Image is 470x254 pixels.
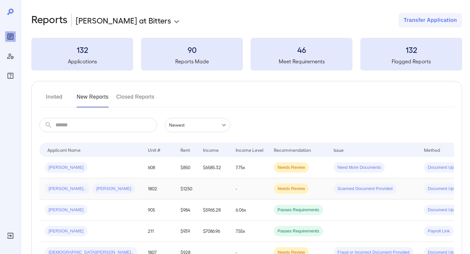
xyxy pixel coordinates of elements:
[143,178,175,199] td: 1802
[45,207,87,213] span: [PERSON_NAME]
[334,146,344,154] div: Issue
[175,178,198,199] td: $1250
[198,199,230,221] td: $5965.28
[45,186,90,192] span: [PERSON_NAME]..
[360,44,462,55] h3: 132
[180,146,191,154] div: Rent
[5,51,16,61] div: Manage Users
[274,207,323,213] span: Passes Requirements
[47,146,81,154] div: Applicant Name
[143,221,175,242] td: 211
[45,228,87,234] span: [PERSON_NAME]
[175,157,198,178] td: $850
[230,221,269,242] td: 7.55x
[424,165,466,171] span: Document Upload
[424,186,466,192] span: Document Upload
[230,199,269,221] td: 6.06x
[399,13,462,27] button: Transfer Application
[424,228,454,234] span: Payroll Link
[230,157,269,178] td: 7.75x
[236,146,263,154] div: Income Level
[5,31,16,42] div: Reports
[31,38,462,71] summary: 132Applications90Reports Made46Meet Requirements132Flagged Reports
[274,165,309,171] span: Needs Review
[76,15,171,25] p: [PERSON_NAME] at Bitters
[141,57,243,65] h5: Reports Made
[117,92,155,107] button: Closed Reports
[31,44,133,55] h3: 132
[424,146,440,154] div: Method
[251,57,352,65] h5: Meet Requirements
[274,228,323,234] span: Passes Requirements
[31,13,68,27] h2: Reports
[148,146,160,154] div: Unit #
[141,44,243,55] h3: 90
[175,199,198,221] td: $984
[274,146,311,154] div: Recommendation
[334,165,385,171] span: Need More Documents
[198,157,230,178] td: $6585.32
[175,221,198,242] td: $939
[39,92,69,107] button: Invited
[274,186,309,192] span: Needs Review
[198,221,230,242] td: $7086.96
[165,118,230,132] div: Newest
[143,199,175,221] td: 905
[230,178,269,199] td: -
[143,157,175,178] td: 608
[92,186,135,192] span: [PERSON_NAME]
[77,92,109,107] button: New Reports
[334,186,397,192] span: Scanned Document Provided
[5,71,16,81] div: FAQ
[360,57,462,65] h5: Flagged Reports
[31,57,133,65] h5: Applications
[5,230,16,241] div: Log Out
[45,165,87,171] span: [PERSON_NAME]
[203,146,219,154] div: Income
[424,207,466,213] span: Document Upload
[251,44,352,55] h3: 46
